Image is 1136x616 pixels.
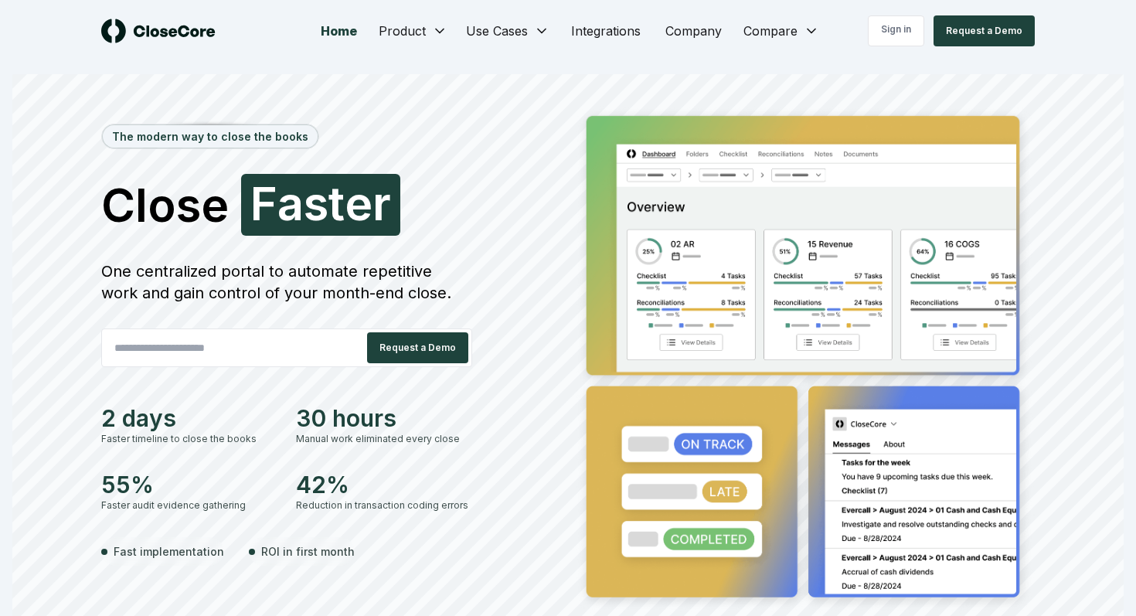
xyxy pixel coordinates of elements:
[304,180,328,226] span: s
[574,105,1035,614] img: Jumbotron
[250,180,277,226] span: F
[457,15,559,46] button: Use Cases
[734,15,828,46] button: Compare
[372,180,391,226] span: r
[103,125,318,148] div: The modern way to close the books
[308,15,369,46] a: Home
[653,15,734,46] a: Company
[101,499,277,512] div: Faster audit evidence gathering
[101,19,216,43] img: logo
[345,180,372,226] span: e
[101,182,229,228] span: Close
[296,499,472,512] div: Reduction in transaction coding errors
[261,543,355,560] span: ROI in first month
[369,15,457,46] button: Product
[868,15,924,46] a: Sign in
[367,332,468,363] button: Request a Demo
[934,15,1035,46] button: Request a Demo
[114,543,224,560] span: Fast implementation
[559,15,653,46] a: Integrations
[296,471,472,499] div: 42%
[101,471,277,499] div: 55%
[101,432,277,446] div: Faster timeline to close the books
[296,404,472,432] div: 30 hours
[328,180,345,226] span: t
[466,22,528,40] span: Use Cases
[101,260,472,304] div: One centralized portal to automate repetitive work and gain control of your month-end close.
[379,22,426,40] span: Product
[277,180,304,226] span: a
[101,404,277,432] div: 2 days
[743,22,798,40] span: Compare
[296,432,472,446] div: Manual work eliminated every close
